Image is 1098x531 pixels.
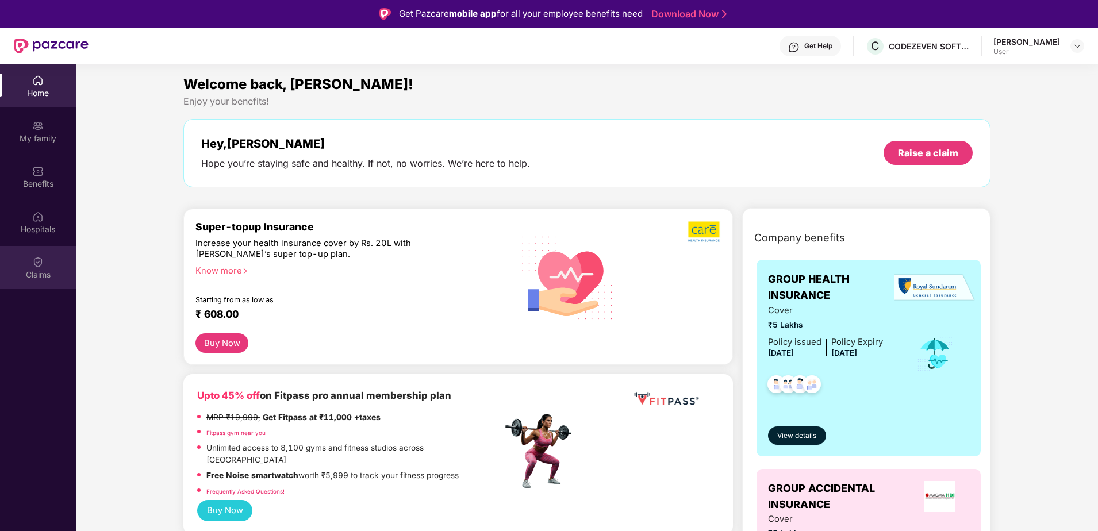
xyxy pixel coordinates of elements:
[722,8,727,20] img: Stroke
[195,333,248,353] button: Buy Now
[632,388,701,409] img: fppp.png
[831,336,883,349] div: Policy Expiry
[183,76,413,93] span: Welcome back, [PERSON_NAME]!
[804,41,832,51] div: Get Help
[195,308,490,322] div: ₹ 608.00
[786,372,814,400] img: svg+xml;base64,PHN2ZyB4bWxucz0iaHR0cDovL3d3dy53My5vcmcvMjAwMC9zdmciIHdpZHRoPSI0OC45NDMiIGhlaWdodD...
[777,430,816,441] span: View details
[1073,41,1082,51] img: svg+xml;base64,PHN2ZyBpZD0iRHJvcGRvd24tMzJ4MzIiIHhtbG5zPSJodHRwOi8vd3d3LnczLm9yZy8yMDAwL3N2ZyIgd2...
[183,95,990,107] div: Enjoy your benefits!
[768,271,901,304] span: GROUP HEALTH INSURANCE
[916,334,954,372] img: icon
[788,41,800,53] img: svg+xml;base64,PHN2ZyBpZD0iSGVscC0zMngzMiIgeG1sbnM9Imh0dHA6Ly93d3cudzMub3JnLzIwMDAvc3ZnIiB3aWR0aD...
[768,426,826,445] button: View details
[889,41,969,52] div: CODEZEVEN SOFTWARE PRIVATE LIMITED
[206,488,285,495] a: Frequently Asked Questions!
[195,265,495,274] div: Know more
[32,166,44,177] img: svg+xml;base64,PHN2ZyBpZD0iQmVuZWZpdHMiIHhtbG5zPSJodHRwOi8vd3d3LnczLm9yZy8yMDAwL3N2ZyIgd2lkdGg9Ij...
[206,471,298,480] strong: Free Noise smartwatch
[993,36,1060,47] div: [PERSON_NAME]
[263,413,381,422] strong: Get Fitpass at ₹11,000 +taxes
[206,442,502,467] p: Unlimited access to 8,100 gyms and fitness studios across [GEOGRAPHIC_DATA]
[754,230,845,246] span: Company benefits
[768,319,883,332] span: ₹5 Lakhs
[762,372,790,400] img: svg+xml;base64,PHN2ZyB4bWxucz0iaHR0cDovL3d3dy53My5vcmcvMjAwMC9zdmciIHdpZHRoPSI0OC45NDMiIGhlaWdodD...
[513,221,623,333] img: svg+xml;base64,PHN2ZyB4bWxucz0iaHR0cDovL3d3dy53My5vcmcvMjAwMC9zdmciIHhtbG5zOnhsaW5rPSJodHRwOi8vd3...
[195,238,452,260] div: Increase your health insurance cover by Rs. 20L with [PERSON_NAME]’s super top-up plan.
[32,211,44,222] img: svg+xml;base64,PHN2ZyBpZD0iSG9zcGl0YWxzIiB4bWxucz0iaHR0cDovL3d3dy53My5vcmcvMjAwMC9zdmciIHdpZHRoPS...
[831,348,857,357] span: [DATE]
[399,7,643,21] div: Get Pazcare for all your employee benefits need
[688,221,721,243] img: b5dec4f62d2307b9de63beb79f102df3.png
[768,513,883,526] span: Cover
[449,8,497,19] strong: mobile app
[206,470,459,482] p: worth ₹5,999 to track your fitness progress
[798,372,826,400] img: svg+xml;base64,PHN2ZyB4bWxucz0iaHR0cDovL3d3dy53My5vcmcvMjAwMC9zdmciIHdpZHRoPSI0OC45NDMiIGhlaWdodD...
[993,47,1060,56] div: User
[14,39,89,53] img: New Pazcare Logo
[197,390,260,401] b: Upto 45% off
[197,500,252,521] button: Buy Now
[206,413,260,422] del: MRP ₹19,999,
[201,157,530,170] div: Hope you’re staying safe and healthy. If not, no worries. We’re here to help.
[871,39,880,53] span: C
[768,304,883,317] span: Cover
[32,256,44,268] img: svg+xml;base64,PHN2ZyBpZD0iQ2xhaW0iIHhtbG5zPSJodHRwOi8vd3d3LnczLm9yZy8yMDAwL3N2ZyIgd2lkdGg9IjIwIi...
[924,481,955,512] img: insurerLogo
[501,411,582,491] img: fpp.png
[768,348,794,357] span: [DATE]
[768,480,911,513] span: GROUP ACCIDENTAL INSURANCE
[898,147,958,159] div: Raise a claim
[197,390,451,401] b: on Fitpass pro annual membership plan
[774,372,803,400] img: svg+xml;base64,PHN2ZyB4bWxucz0iaHR0cDovL3d3dy53My5vcmcvMjAwMC9zdmciIHdpZHRoPSI0OC45MTUiIGhlaWdodD...
[32,75,44,86] img: svg+xml;base64,PHN2ZyBpZD0iSG9tZSIgeG1sbnM9Imh0dHA6Ly93d3cudzMub3JnLzIwMDAvc3ZnIiB3aWR0aD0iMjAiIG...
[201,137,530,151] div: Hey, [PERSON_NAME]
[32,120,44,132] img: svg+xml;base64,PHN2ZyB3aWR0aD0iMjAiIGhlaWdodD0iMjAiIHZpZXdCb3g9IjAgMCAyMCAyMCIgZmlsbD0ibm9uZSIgeG...
[242,268,248,274] span: right
[379,8,391,20] img: Logo
[894,274,975,302] img: insurerLogo
[206,429,266,436] a: Fitpass gym near you
[195,221,502,233] div: Super-topup Insurance
[768,336,821,349] div: Policy issued
[195,295,453,303] div: Starting from as low as
[651,8,723,20] a: Download Now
